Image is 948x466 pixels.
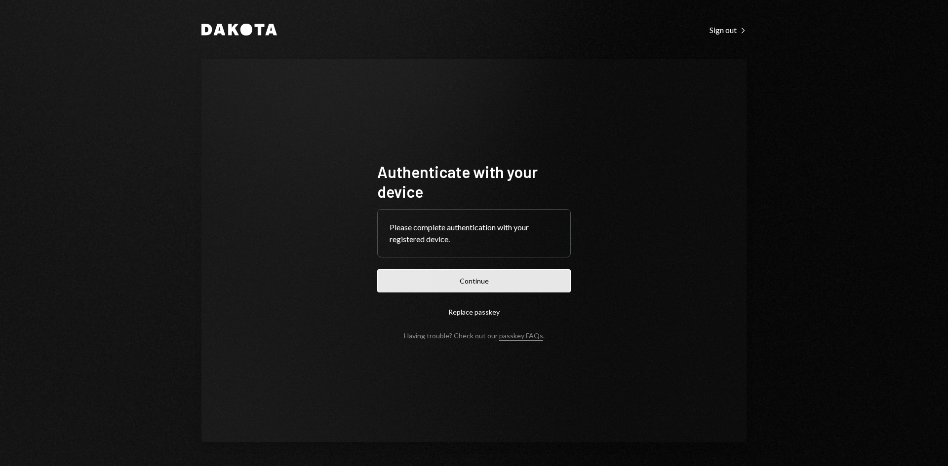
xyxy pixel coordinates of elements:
[404,331,545,340] div: Having trouble? Check out our .
[377,269,571,292] button: Continue
[377,162,571,201] h1: Authenticate with your device
[377,300,571,323] button: Replace passkey
[710,24,747,35] a: Sign out
[499,331,543,341] a: passkey FAQs
[390,221,558,245] div: Please complete authentication with your registered device.
[710,25,747,35] div: Sign out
